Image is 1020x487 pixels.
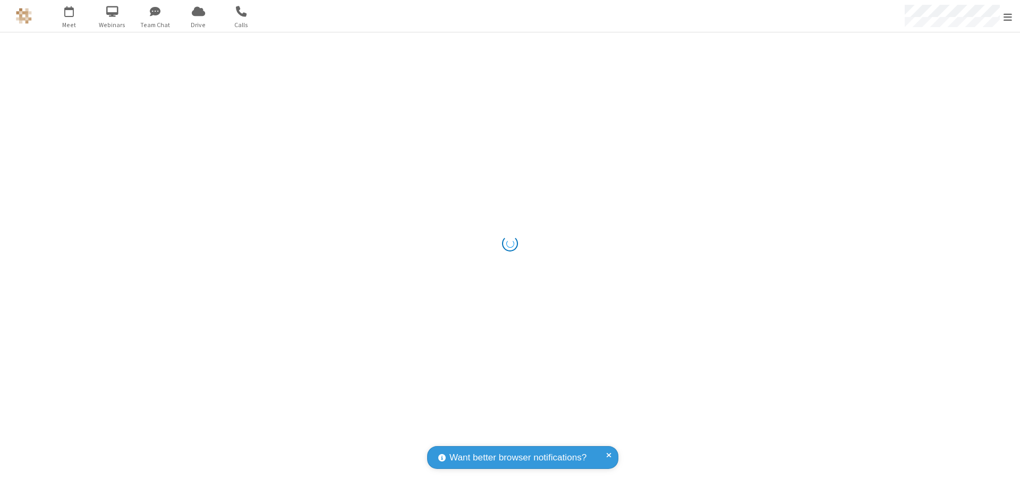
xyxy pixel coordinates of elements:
[16,8,32,24] img: QA Selenium DO NOT DELETE OR CHANGE
[92,20,132,30] span: Webinars
[135,20,175,30] span: Team Chat
[49,20,89,30] span: Meet
[178,20,218,30] span: Drive
[449,451,586,465] span: Want better browser notifications?
[222,20,261,30] span: Calls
